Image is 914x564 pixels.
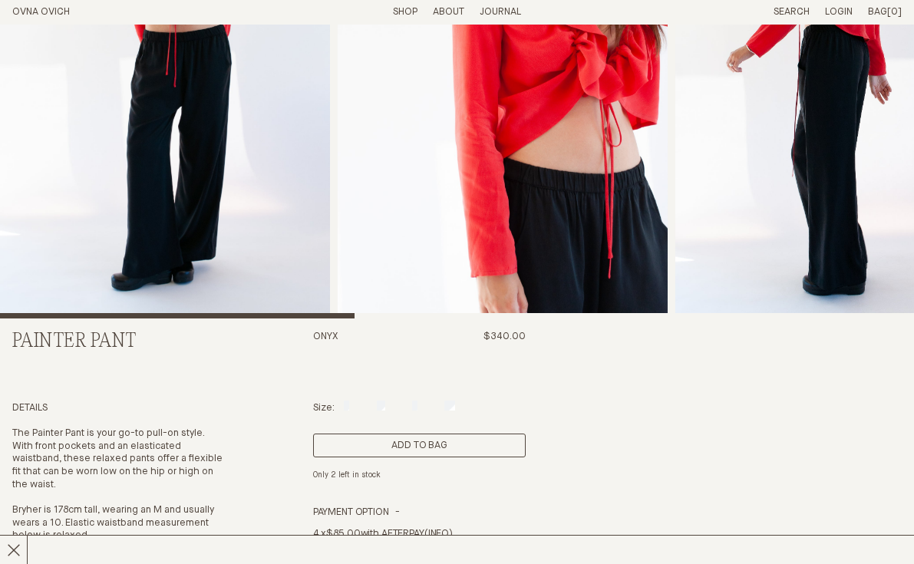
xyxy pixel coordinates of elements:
div: 4 x with AFTERPAY [313,519,526,559]
span: [0] [887,7,902,17]
p: Size: [313,402,335,415]
a: (INFO) [424,529,453,539]
span: Bryher is 178cm tall, wearing an M and usually wears a 10. Elastic waistband measurement below is... [12,505,214,541]
span: $340.00 [483,331,526,341]
h3: Onyx [313,331,338,390]
a: Shop [393,7,417,17]
span: $85.00 [326,529,360,539]
label: XL [444,403,455,413]
summary: About [433,6,464,19]
a: Home [12,7,70,17]
a: Search [774,7,810,17]
a: Journal [480,7,521,17]
label: M [377,403,385,413]
button: Add product to cart [313,434,526,457]
label: S [344,403,349,413]
a: Login [825,7,853,17]
h2: Painter Pant [12,331,226,353]
em: Only 2 left in stock [313,471,381,479]
span: Bag [868,7,887,17]
summary: Payment Option [313,506,400,519]
h4: Details [12,402,226,415]
label: L [412,403,417,413]
p: The Painter Pant is your go-to pull-on style. With front pockets and an elasticated waistband, th... [12,427,226,492]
